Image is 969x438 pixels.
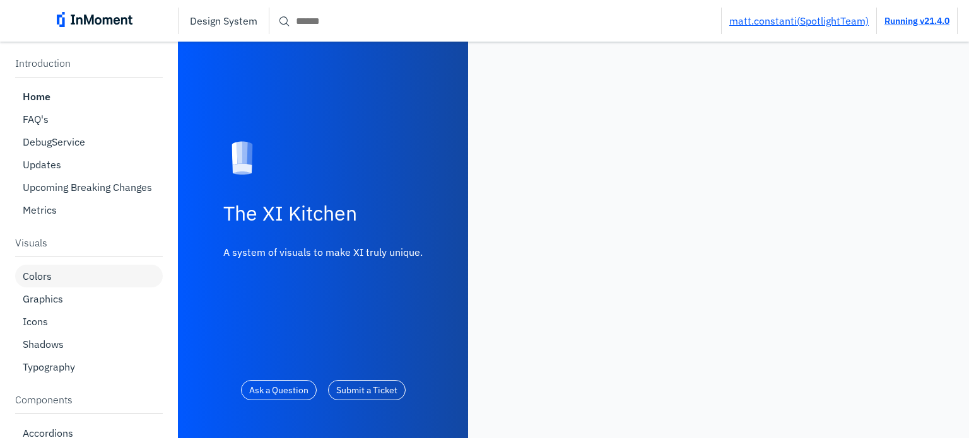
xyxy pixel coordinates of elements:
p: Components [15,393,163,406]
img: inmoment_main_full_color [57,12,132,27]
p: Metrics [23,204,57,216]
button: Submit a Ticket [328,380,406,400]
input: Search [269,9,721,32]
p: Shadows [23,338,64,350]
p: Visuals [15,236,163,249]
p: DebugService [23,135,85,148]
a: matt.constanti(SpotlightTeam) [729,14,869,27]
img: kitchen [223,140,261,178]
p: Updates [23,158,61,171]
a: Running v21.4.0 [884,15,949,26]
pre: Submit a Ticket [336,385,397,396]
button: Ask a Question [241,380,317,400]
pre: Ask a Question [249,385,308,396]
p: Icons [23,315,48,328]
p: A system of visuals to make XI truly unique. [223,246,423,258]
p: Upcoming Breaking Changes [23,181,152,193]
span: search icon [277,13,292,28]
p: Typography [23,360,75,373]
p: Design System [190,14,257,27]
p: FAQ's [23,113,49,125]
p: Colors [23,270,52,282]
h2: The XI Kitchen [223,200,423,227]
b: Home [23,90,50,103]
p: Graphics [23,292,63,305]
